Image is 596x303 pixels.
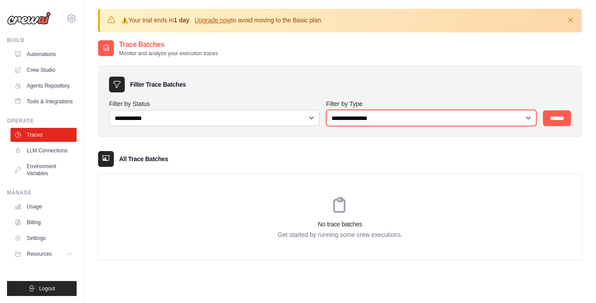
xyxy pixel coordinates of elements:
[11,79,77,93] a: Agents Repository
[11,215,77,229] a: Billing
[119,155,168,163] h3: All Trace Batches
[194,17,231,24] a: Upgrade now
[11,63,77,77] a: Crew Studio
[7,37,77,44] div: Build
[11,47,77,61] a: Automations
[11,200,77,214] a: Usage
[11,128,77,142] a: Traces
[121,17,128,24] strong: ⚠️
[99,230,582,239] p: Get started by running some crew executions.
[99,220,582,229] h3: No trace batches
[109,99,319,108] label: Filter by Status
[11,95,77,109] a: Tools & Integrations
[11,231,77,245] a: Settings
[27,250,52,257] span: Resources
[174,17,190,24] strong: 1 day
[11,247,77,261] button: Resources
[130,80,186,89] h3: Filter Trace Batches
[7,12,51,25] img: Logo
[39,285,55,292] span: Logout
[7,117,77,124] div: Operate
[7,281,77,296] button: Logout
[7,189,77,196] div: Manage
[11,159,77,180] a: Environment Variables
[119,50,218,57] p: Monitor and analyze your execution traces
[121,16,323,25] p: Your trial ends in . to avoid moving to the Basic plan.
[11,144,77,158] a: LLM Connections
[326,99,536,108] label: Filter by Type
[119,39,218,50] h2: Trace Batches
